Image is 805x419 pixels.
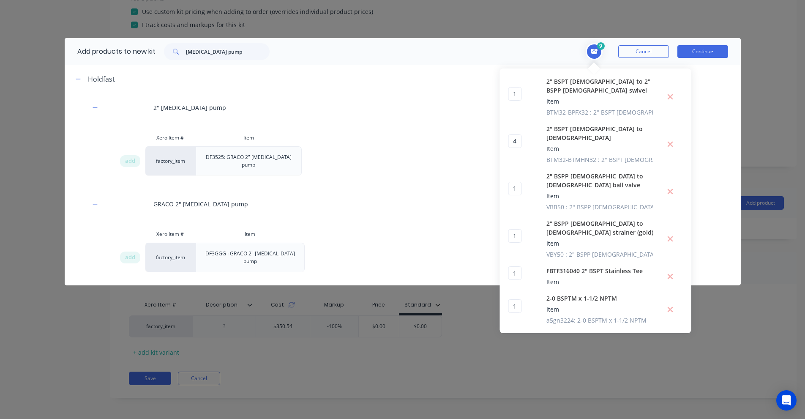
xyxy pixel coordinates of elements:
[546,97,561,106] span: Item
[508,299,522,313] input: ?
[65,38,156,65] div: Add products to new kit
[546,155,763,164] span: BTM32-BTMHN32 : 2" BSPT [DEMOGRAPHIC_DATA] to [DEMOGRAPHIC_DATA]
[546,294,617,302] span: 2-0 BSPTM x 1-1/2 NPTM
[65,93,741,123] div: 2" [MEDICAL_DATA] pump
[196,147,302,175] div: DF3525: GRACO 2" [MEDICAL_DATA] pump
[145,129,196,146] div: Xero Item #
[196,226,305,243] div: Item
[546,239,561,248] span: Item
[586,43,606,60] button: Toggle cart dropdown
[145,146,196,176] div: factory_item
[546,277,561,286] span: Item
[658,219,683,259] button: Delete 2" BSPP female to female strainer (gold) from cart
[618,45,669,58] button: Cancel
[125,253,135,262] span: add
[120,252,140,263] div: add
[776,390,797,411] div: Open Intercom Messenger
[546,77,650,94] span: 2" BSPT [DEMOGRAPHIC_DATA] to 2" BSPP [DEMOGRAPHIC_DATA] swivel
[658,294,683,325] button: Delete 2-0 BSPTM x 1-1/2 NPTM from cart
[546,250,772,259] span: VBY50 : 2" BSPP [DEMOGRAPHIC_DATA] to [DEMOGRAPHIC_DATA] strainer (gold)
[65,189,741,219] div: GRACO 2" [MEDICAL_DATA] pump
[546,144,561,153] span: Item
[546,108,797,117] span: BTM32-BPFX32 : 2" BSPT [DEMOGRAPHIC_DATA] to 2" BSPP [DEMOGRAPHIC_DATA] swivel
[125,157,135,165] span: add
[145,243,196,272] div: factory_item
[120,155,140,167] div: add
[508,266,522,280] input: ?
[658,77,683,117] button: Delete 2" BSPT male to 2" BSPP female swivel from cart
[677,45,728,58] button: Continue
[186,43,270,60] input: Search...
[508,229,522,243] input: ?
[546,125,643,142] span: 2" BSPT [DEMOGRAPHIC_DATA] to [DEMOGRAPHIC_DATA]
[145,226,196,243] div: Xero Item #
[196,243,304,272] div: DF3GGG : GRACO 2" [MEDICAL_DATA] pump
[546,192,561,200] span: Item
[546,172,643,189] span: 2" BSPP [DEMOGRAPHIC_DATA] to [DEMOGRAPHIC_DATA] ball valve
[508,182,522,195] input: ?
[597,42,605,50] span: 9
[546,305,561,314] span: Item
[88,74,115,84] div: Holdfast
[196,129,302,146] div: Item
[658,266,683,286] button: Delete FBTF316040 2" BSPT Stainless Tee from cart
[546,316,648,325] span: a5gn3224: 2-0 BSPTM x 1-1/2 NPTM
[658,124,683,164] button: Delete 2" BSPT male to male from cart
[546,203,759,211] span: VBB50 : 2" BSPP [DEMOGRAPHIC_DATA] to [DEMOGRAPHIC_DATA] ball valve
[546,267,643,275] span: FBTF316040 2" BSPT Stainless Tee
[658,172,683,211] button: Delete 2" BSPP female to female ball valve from cart
[508,134,522,148] input: ?
[546,219,653,236] span: 2" BSPP [DEMOGRAPHIC_DATA] to [DEMOGRAPHIC_DATA] strainer (gold)
[508,87,522,101] input: ?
